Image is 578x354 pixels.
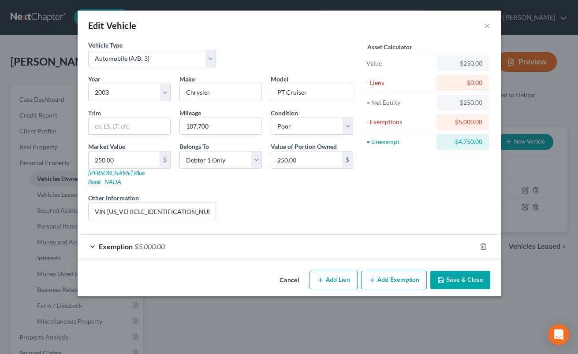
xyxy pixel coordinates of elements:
[366,137,433,146] div: = Unexempt
[271,84,353,101] input: ex. Altima
[180,84,261,101] input: ex. Nissan
[367,42,412,52] label: Asset Calculator
[160,151,170,168] div: $
[366,78,433,87] div: - Liens
[366,59,433,68] div: Value
[272,272,306,289] button: Cancel
[366,98,433,107] div: = Net Equity
[444,78,482,87] div: $0.00
[134,242,165,251] span: $5,000.00
[88,193,139,203] label: Other Information
[484,20,490,31] button: ×
[179,108,201,118] label: Mileage
[88,74,101,84] label: Year
[104,178,121,185] a: NADA
[89,151,160,168] input: 0.00
[180,118,261,135] input: --
[88,19,137,32] div: Edit Vehicle
[88,41,123,50] label: Vehicle Type
[444,118,482,126] div: $5,000.00
[444,98,482,107] div: $250.00
[271,142,337,151] label: Value of Portion Owned
[89,203,216,220] input: (optional)
[89,118,170,135] input: ex. LS, LT, etc
[179,143,209,150] span: Belongs To
[271,108,298,118] label: Condition
[430,271,490,289] button: Save & Close
[444,59,482,68] div: $250.00
[271,74,288,84] label: Model
[99,242,133,251] span: Exemption
[179,75,195,83] span: Make
[88,169,145,185] a: [PERSON_NAME] Blue Book
[444,137,482,146] div: -$4,750.00
[271,151,342,168] input: 0.00
[366,118,433,126] div: - Exemptions
[88,108,101,118] label: Trim
[361,271,427,289] button: Add Exemption
[88,142,125,151] label: Market Value
[342,151,353,168] div: $
[548,324,569,345] div: Open Intercom Messenger
[310,271,358,289] button: Add Lien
